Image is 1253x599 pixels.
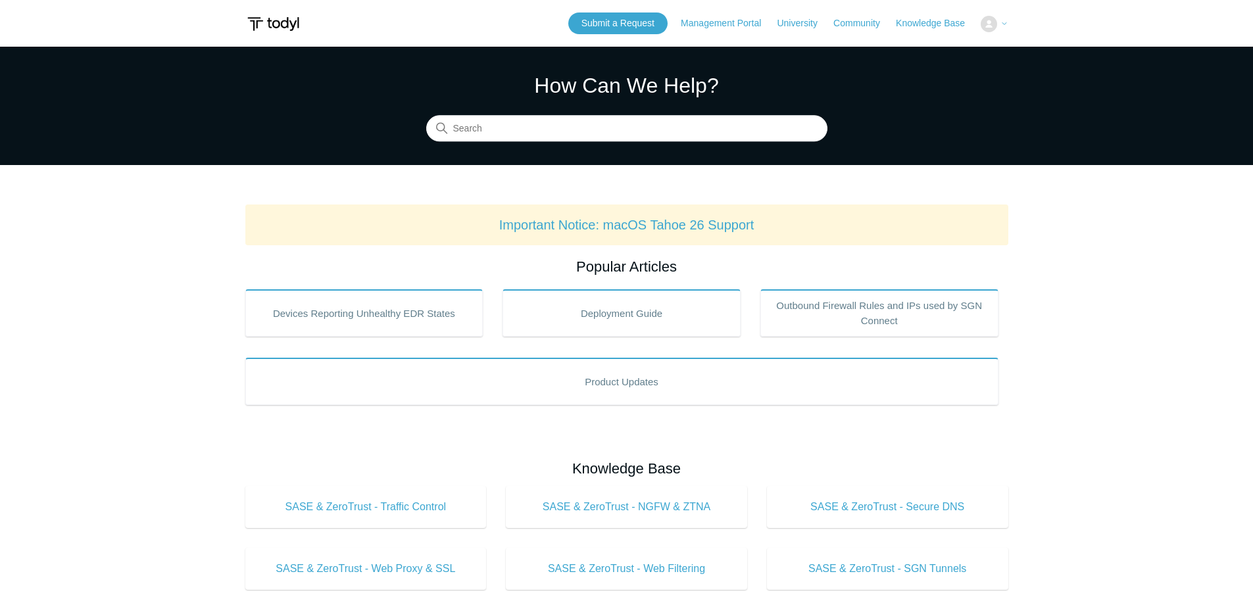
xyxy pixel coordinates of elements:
a: SASE & ZeroTrust - SGN Tunnels [767,548,1008,590]
span: SASE & ZeroTrust - Web Filtering [526,561,727,577]
a: SASE & ZeroTrust - Traffic Control [245,486,487,528]
a: Important Notice: macOS Tahoe 26 Support [499,218,754,232]
a: Devices Reporting Unhealthy EDR States [245,289,483,337]
a: University [777,16,830,30]
h2: Popular Articles [245,256,1008,277]
a: Management Portal [681,16,774,30]
a: Product Updates [245,358,998,405]
a: Community [833,16,893,30]
span: SASE & ZeroTrust - NGFW & ZTNA [526,499,727,515]
a: SASE & ZeroTrust - Web Filtering [506,548,747,590]
input: Search [426,116,827,142]
span: SASE & ZeroTrust - Web Proxy & SSL [265,561,467,577]
a: Submit a Request [568,12,668,34]
a: Deployment Guide [503,289,741,337]
h2: Knowledge Base [245,458,1008,479]
h1: How Can We Help? [426,70,827,101]
span: SASE & ZeroTrust - Traffic Control [265,499,467,515]
a: SASE & ZeroTrust - Secure DNS [767,486,1008,528]
span: SASE & ZeroTrust - SGN Tunnels [787,561,989,577]
img: Todyl Support Center Help Center home page [245,12,301,36]
a: Outbound Firewall Rules and IPs used by SGN Connect [760,289,998,337]
a: Knowledge Base [896,16,978,30]
a: SASE & ZeroTrust - NGFW & ZTNA [506,486,747,528]
span: SASE & ZeroTrust - Secure DNS [787,499,989,515]
a: SASE & ZeroTrust - Web Proxy & SSL [245,548,487,590]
